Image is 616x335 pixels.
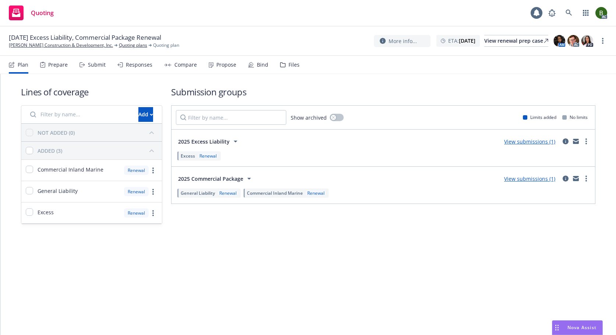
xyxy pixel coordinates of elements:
[9,33,161,42] span: [DATE] Excess Liability, Commercial Package Renewal
[553,35,565,47] img: photo
[21,86,162,98] h1: Lines of coverage
[38,145,157,156] button: ADDED (3)
[561,174,570,183] a: circleInformation
[288,62,300,68] div: Files
[484,35,548,46] div: View renewal prep case
[571,137,580,146] a: mail
[149,166,157,175] a: more
[448,37,475,45] span: ETA :
[124,187,149,196] div: Renewal
[595,7,607,19] img: photo
[149,187,157,196] a: more
[562,6,576,20] a: Search
[38,127,157,138] button: NOT ADDED (0)
[124,166,149,175] div: Renewal
[149,209,157,218] a: more
[198,153,218,159] div: Renewal
[178,138,230,145] span: 2025 Excess Liability
[174,62,197,68] div: Compare
[523,114,556,120] div: Limits added
[306,190,326,196] div: Renewal
[38,129,75,137] div: NOT ADDED (0)
[138,107,153,122] button: Add
[6,3,57,23] a: Quoting
[218,190,238,196] div: Renewal
[153,42,179,49] span: Quoting plan
[176,134,242,149] button: 2025 Excess Liability
[31,10,54,16] span: Quoting
[571,174,580,183] a: mail
[38,166,103,173] span: Commercial Inland Marine
[38,208,54,216] span: Excess
[561,137,570,146] a: circleInformation
[552,321,562,335] div: Drag to move
[581,35,593,47] img: photo
[552,320,603,335] button: Nova Assist
[119,42,147,49] a: Quoting plans
[582,174,591,183] a: more
[484,35,548,47] a: View renewal prep case
[247,190,303,196] span: Commercial Inland Marine
[176,171,256,186] button: 2025 Commercial Package
[567,324,596,331] span: Nova Assist
[545,6,559,20] a: Report a Bug
[374,35,431,47] button: More info...
[459,37,475,44] strong: [DATE]
[389,37,417,45] span: More info...
[291,114,327,121] span: Show archived
[181,190,215,196] span: General Liability
[178,175,243,183] span: 2025 Commercial Package
[138,107,153,121] div: Add
[126,62,152,68] div: Responses
[38,187,78,195] span: General Liability
[18,62,28,68] div: Plan
[88,62,106,68] div: Submit
[598,36,607,45] a: more
[578,6,593,20] a: Switch app
[176,110,286,125] input: Filter by name...
[48,62,68,68] div: Prepare
[504,138,555,145] a: View submissions (1)
[9,42,113,49] a: [PERSON_NAME] Construction & Development, Inc.
[582,137,591,146] a: more
[504,175,555,182] a: View submissions (1)
[38,147,62,155] div: ADDED (3)
[171,86,595,98] h1: Submission groups
[181,153,195,159] span: Excess
[216,62,236,68] div: Propose
[567,35,579,47] img: photo
[562,114,588,120] div: No limits
[257,62,268,68] div: Bind
[26,107,134,122] input: Filter by name...
[124,208,149,218] div: Renewal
